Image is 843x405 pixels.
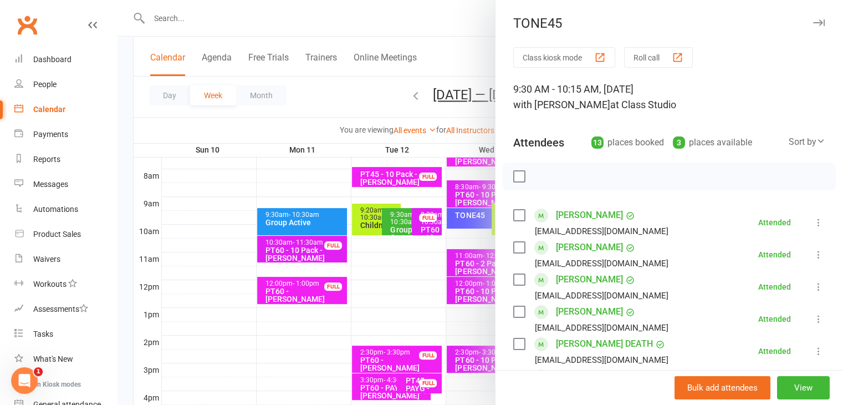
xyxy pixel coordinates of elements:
button: View [777,376,830,399]
div: [EMAIL_ADDRESS][DOMAIN_NAME] [535,224,668,239]
button: Class kiosk mode [513,47,615,68]
div: Assessments [33,305,88,313]
div: [EMAIL_ADDRESS][DOMAIN_NAME] [535,353,668,367]
iframe: Intercom live chat [11,367,38,394]
a: Workouts [14,272,117,297]
div: Calendar [33,105,65,114]
a: Product Sales [14,222,117,247]
div: TONE45 [495,16,843,31]
a: [PERSON_NAME] [556,271,623,288]
button: Bulk add attendees [675,376,770,399]
div: Tasks [33,330,53,338]
div: Attended [758,283,791,291]
div: Automations [33,205,78,214]
div: Sort by [789,135,825,149]
span: at Class Studio [610,99,676,110]
div: Waivers [33,255,60,264]
a: Reports [14,147,117,172]
a: People [14,72,117,97]
a: Dashboard [14,47,117,72]
div: Workouts [33,280,67,288]
a: Tasks [14,322,117,347]
div: [EMAIL_ADDRESS][DOMAIN_NAME] [535,256,668,271]
div: Messages [33,180,68,189]
a: [PERSON_NAME] [556,303,623,321]
a: Calendar [14,97,117,122]
div: Dashboard [33,55,71,64]
a: [PERSON_NAME] DEATH [556,335,653,353]
div: What's New [33,355,73,363]
div: 3 [673,136,685,149]
a: [PERSON_NAME] [556,206,623,224]
div: People [33,80,57,89]
div: Payments [33,130,68,139]
div: [EMAIL_ADDRESS][DOMAIN_NAME] [535,321,668,335]
div: Reports [33,155,60,164]
div: Attended [758,251,791,259]
a: Payments [14,122,117,147]
a: Automations [14,197,117,222]
a: Waivers [14,247,117,272]
div: Attended [758,315,791,323]
div: Attendees [513,135,564,150]
div: places booked [591,135,664,150]
div: [EMAIL_ADDRESS][DOMAIN_NAME] [535,288,668,303]
a: Messages [14,172,117,197]
div: 9:30 AM - 10:15 AM, [DATE] [513,82,825,113]
div: places available [673,135,752,150]
span: with [PERSON_NAME] [513,99,610,110]
div: 13 [591,136,604,149]
div: Product Sales [33,230,81,239]
div: Attended [758,347,791,355]
div: Attended [758,219,791,226]
a: Assessments [14,297,117,322]
button: Roll call [624,47,693,68]
a: What's New [14,347,117,372]
a: Clubworx [13,11,41,39]
span: 1 [34,367,43,376]
a: [PERSON_NAME] [556,367,623,385]
a: [PERSON_NAME] [556,239,623,256]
